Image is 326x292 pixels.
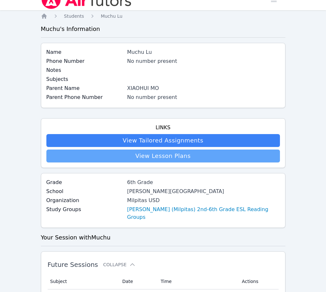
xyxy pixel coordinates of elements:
[48,274,119,289] th: Subject
[46,179,123,186] label: Grade
[46,84,123,92] label: Parent Name
[41,13,285,19] nav: Breadcrumb
[64,14,84,19] span: Students
[238,274,279,289] th: Actions
[46,124,280,131] h4: Links
[46,134,280,147] a: View Tailored Assignments
[41,24,285,34] h3: Muchu 's Information
[46,150,280,162] a: View Lesson Plans
[46,57,123,65] label: Phone Number
[127,57,280,65] div: No number present
[103,261,135,268] button: Collapse
[127,179,280,186] div: 6th Grade
[46,93,123,101] label: Parent Phone Number
[118,274,157,289] th: Date
[46,206,123,213] label: Study Groups
[127,93,280,101] div: No number present
[48,261,98,268] span: Future Sessions
[46,66,123,74] label: Notes
[127,188,280,195] div: [PERSON_NAME][GEOGRAPHIC_DATA]
[46,75,123,83] label: Subjects
[41,233,285,242] h3: Your Session with Muchu
[46,188,123,195] label: School
[157,274,238,289] th: Time
[127,84,280,92] div: XIAOHUI MO
[127,197,280,204] div: Milpitas USD
[101,14,122,19] span: Muchu Lu
[46,197,123,204] label: Organization
[127,48,280,56] div: Muchu Lu
[64,13,84,19] a: Students
[127,206,280,221] a: [PERSON_NAME] (Milpitas) 2nd-6th Grade ESL Reading Groups
[46,48,123,56] label: Name
[101,13,122,19] a: Muchu Lu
